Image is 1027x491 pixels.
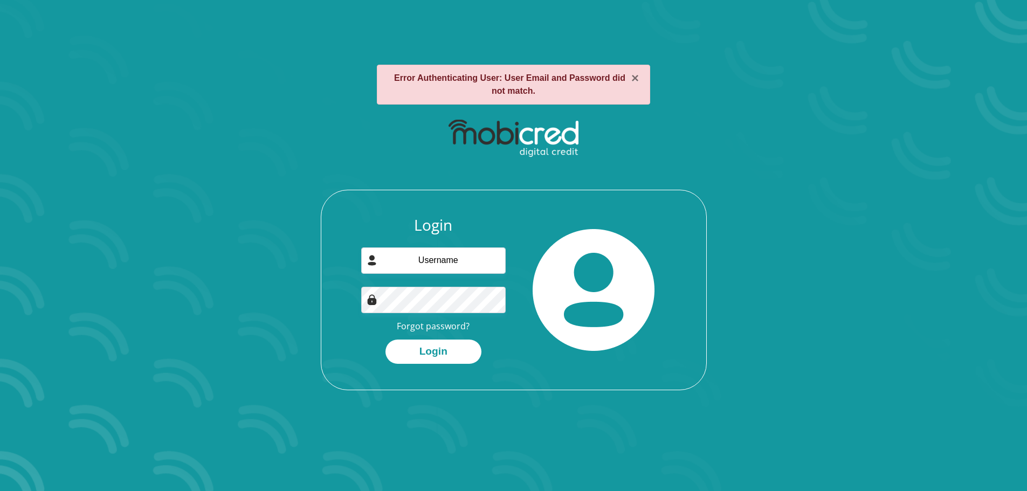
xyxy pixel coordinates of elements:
strong: Error Authenticating User: User Email and Password did not match. [394,73,625,95]
img: Image [367,294,377,305]
input: Username [361,247,506,274]
a: Forgot password? [397,320,470,332]
button: × [631,72,639,85]
img: mobicred logo [449,120,578,157]
button: Login [385,340,481,364]
h3: Login [361,216,506,234]
img: user-icon image [367,255,377,266]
